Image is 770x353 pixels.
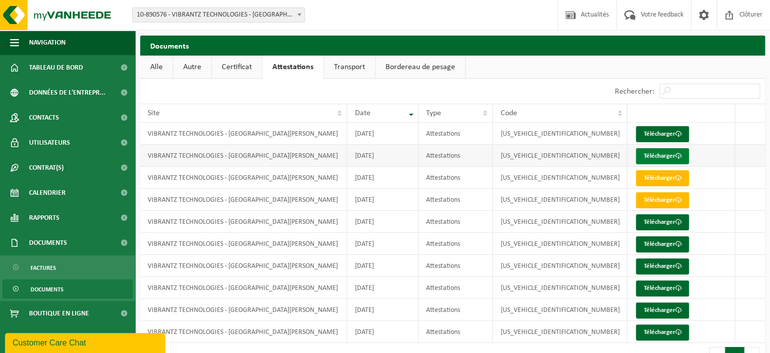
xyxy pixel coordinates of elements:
a: Télécharger [636,126,689,142]
a: Télécharger [636,302,689,318]
a: Bordereau de pesage [375,56,465,79]
td: [US_VEHICLE_IDENTIFICATION_NUMBER] [493,167,627,189]
a: Télécharger [636,214,689,230]
a: Télécharger [636,280,689,296]
a: Télécharger [636,170,689,186]
span: Code [500,109,517,117]
td: [US_VEHICLE_IDENTIFICATION_NUMBER] [493,321,627,343]
span: Boutique en ligne [29,301,89,326]
td: Attestations [419,255,493,277]
span: Contacts [29,105,59,130]
td: [DATE] [347,189,419,211]
td: Attestations [419,299,493,321]
td: [DATE] [347,167,419,189]
td: VIBRANTZ TECHNOLOGIES - [GEOGRAPHIC_DATA][PERSON_NAME] [140,321,347,343]
a: Télécharger [636,324,689,340]
a: Alle [140,56,173,79]
td: Attestations [419,189,493,211]
a: Transport [324,56,375,79]
td: [DATE] [347,255,419,277]
td: [DATE] [347,145,419,167]
td: Attestations [419,321,493,343]
span: Documents [29,230,67,255]
td: [US_VEHICLE_IDENTIFICATION_NUMBER] [493,233,627,255]
iframe: chat widget [5,331,167,353]
span: Calendrier [29,180,66,205]
h2: Documents [140,36,765,55]
td: Attestations [419,145,493,167]
span: 10-890576 - VIBRANTZ TECHNOLOGIES - SAINT-GHISLAIN [132,8,305,23]
a: Télécharger [636,236,689,252]
span: Site [148,109,160,117]
td: [US_VEHICLE_IDENTIFICATION_NUMBER] [493,123,627,145]
td: VIBRANTZ TECHNOLOGIES - [GEOGRAPHIC_DATA][PERSON_NAME] [140,255,347,277]
td: [US_VEHICLE_IDENTIFICATION_NUMBER] [493,277,627,299]
td: VIBRANTZ TECHNOLOGIES - [GEOGRAPHIC_DATA][PERSON_NAME] [140,277,347,299]
td: Attestations [419,277,493,299]
span: Factures [31,258,56,277]
span: Documents [31,280,64,299]
label: Rechercher: [615,88,654,96]
a: Autre [173,56,211,79]
td: [US_VEHICLE_IDENTIFICATION_NUMBER] [493,211,627,233]
td: [US_VEHICLE_IDENTIFICATION_NUMBER] [493,299,627,321]
td: Attestations [419,123,493,145]
td: [DATE] [347,123,419,145]
span: Date [354,109,370,117]
td: VIBRANTZ TECHNOLOGIES - [GEOGRAPHIC_DATA][PERSON_NAME] [140,189,347,211]
span: Contrat(s) [29,155,64,180]
td: [DATE] [347,233,419,255]
a: Attestations [262,56,323,79]
td: [DATE] [347,299,419,321]
td: VIBRANTZ TECHNOLOGIES - [GEOGRAPHIC_DATA][PERSON_NAME] [140,145,347,167]
span: Navigation [29,30,66,55]
td: [US_VEHICLE_IDENTIFICATION_NUMBER] [493,255,627,277]
a: Télécharger [636,258,689,274]
a: Documents [3,279,133,298]
a: Télécharger [636,192,689,208]
td: [DATE] [347,321,419,343]
span: Utilisateurs [29,130,70,155]
a: Certificat [212,56,262,79]
span: 10-890576 - VIBRANTZ TECHNOLOGIES - SAINT-GHISLAIN [133,8,304,22]
td: VIBRANTZ TECHNOLOGIES - [GEOGRAPHIC_DATA][PERSON_NAME] [140,123,347,145]
td: Attestations [419,233,493,255]
a: Factures [3,258,133,277]
span: Type [426,109,441,117]
td: VIBRANTZ TECHNOLOGIES - [GEOGRAPHIC_DATA][PERSON_NAME] [140,211,347,233]
span: Données de l'entrepr... [29,80,106,105]
a: Télécharger [636,148,689,164]
span: Tableau de bord [29,55,83,80]
td: [US_VEHICLE_IDENTIFICATION_NUMBER] [493,189,627,211]
td: [DATE] [347,211,419,233]
td: Attestations [419,167,493,189]
span: Conditions d'accepta... [29,326,105,351]
td: VIBRANTZ TECHNOLOGIES - [GEOGRAPHIC_DATA][PERSON_NAME] [140,299,347,321]
td: Attestations [419,211,493,233]
td: VIBRANTZ TECHNOLOGIES - [GEOGRAPHIC_DATA][PERSON_NAME] [140,167,347,189]
td: [US_VEHICLE_IDENTIFICATION_NUMBER] [493,145,627,167]
span: Rapports [29,205,60,230]
td: [DATE] [347,277,419,299]
td: VIBRANTZ TECHNOLOGIES - [GEOGRAPHIC_DATA][PERSON_NAME] [140,233,347,255]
